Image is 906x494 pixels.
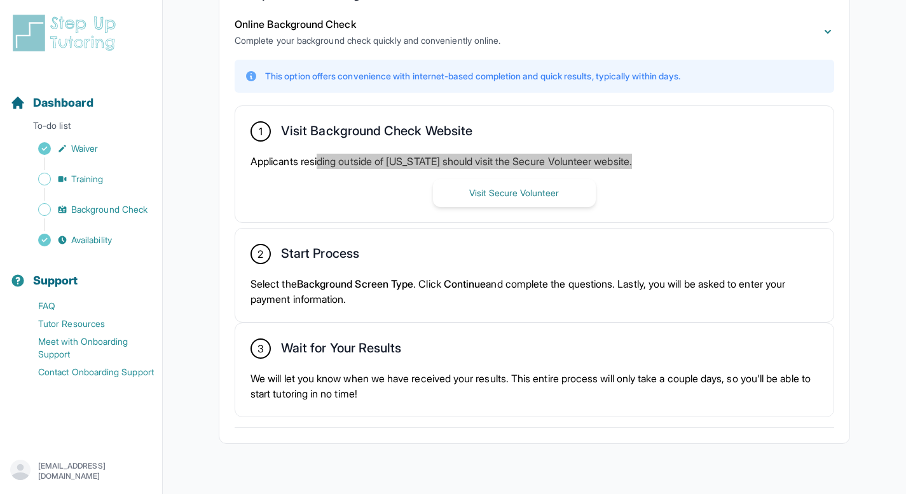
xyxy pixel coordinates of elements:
p: Applicants residing outside of [US_STATE] should visit the Secure Volunteer website. [251,154,818,169]
a: Visit Secure Volunteer [433,186,596,199]
img: logo [10,13,123,53]
span: Background Check [71,203,148,216]
span: Continue [444,277,486,290]
p: This option offers convenience with internet-based completion and quick results, typically within... [265,70,680,83]
a: FAQ [10,297,162,315]
p: Complete your background check quickly and conveniently online. [235,34,500,47]
p: To-do list [5,119,157,137]
button: Dashboard [5,74,157,117]
h2: Start Process [281,246,359,266]
span: Availability [71,234,112,246]
p: Select the . Click and complete the questions. Lastly, you will be asked to enter your payment in... [251,276,818,307]
span: Training [71,173,104,185]
a: Dashboard [10,94,93,112]
a: Availability [10,231,162,249]
a: Tutor Resources [10,315,162,333]
p: [EMAIL_ADDRESS][DOMAIN_NAME] [38,461,152,481]
span: 2 [257,246,263,262]
a: Waiver [10,140,162,157]
span: Background Screen Type [297,277,414,290]
h2: Wait for Your Results [281,340,401,361]
span: 3 [257,341,264,356]
span: Dashboard [33,94,93,112]
button: [EMAIL_ADDRESS][DOMAIN_NAME] [10,460,152,483]
a: Contact Onboarding Support [10,363,162,381]
span: Waiver [71,142,98,155]
a: Background Check [10,201,162,218]
button: Support [5,251,157,295]
button: Visit Secure Volunteer [433,179,596,207]
span: 1 [259,124,263,139]
span: Online Background Check [235,18,356,30]
h2: Visit Background Check Website [281,123,472,144]
a: Training [10,170,162,188]
button: Online Background CheckComplete your background check quickly and conveniently online. [235,17,834,47]
a: Meet with Onboarding Support [10,333,162,363]
p: We will let you know when we have received your results. This entire process will only take a cou... [251,371,818,401]
span: Support [33,272,78,290]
